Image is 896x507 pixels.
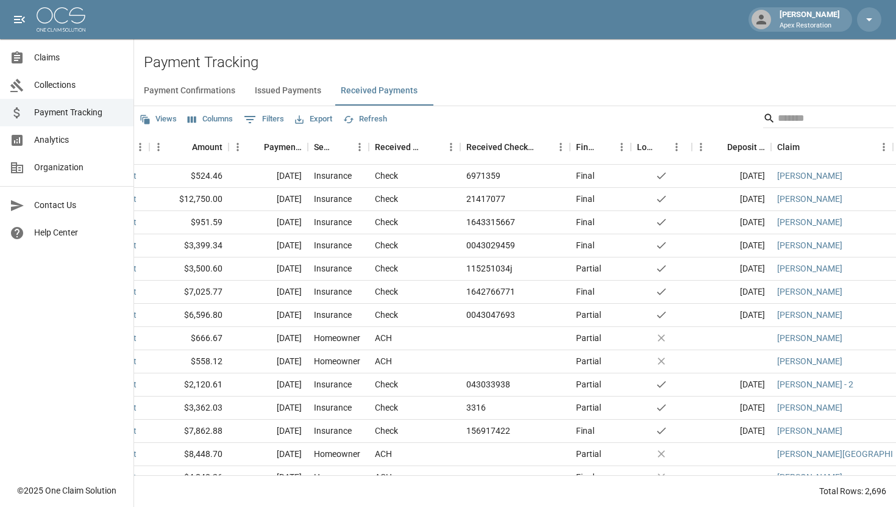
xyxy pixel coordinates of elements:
div: Final/Partial [576,130,596,164]
img: ocs-logo-white-transparent.png [37,7,85,32]
div: [DATE] [229,165,308,188]
div: © 2025 One Claim Solution [17,484,116,497]
div: Check [375,216,398,228]
div: Check [375,262,398,275]
button: Sort [535,138,552,156]
div: $3,362.03 [149,397,229,420]
a: [PERSON_NAME] [777,401,842,414]
div: [DATE] [229,327,308,350]
div: $6,596.80 [149,304,229,327]
div: Final [576,216,594,228]
div: 1643315667 [466,216,515,228]
button: Show filters [241,110,287,129]
div: Deposit Date [692,130,771,164]
div: Homeowner [314,471,360,483]
button: Menu [552,138,570,156]
div: [PERSON_NAME] [775,9,845,31]
button: Select columns [185,110,236,129]
div: $951.59 [149,211,229,234]
div: Final [576,170,594,182]
button: Sort [333,138,350,156]
button: open drawer [7,7,32,32]
div: Check [375,378,398,390]
button: Refresh [340,110,390,129]
div: Insurance [314,309,352,321]
div: [DATE] [692,420,771,443]
div: Partial [576,309,601,321]
div: dynamic tabs [134,76,896,106]
div: ACH [375,448,392,460]
div: 0043047693 [466,309,515,321]
div: [DATE] [692,257,771,281]
div: [DATE] [229,257,308,281]
div: 156917422 [466,425,510,437]
div: Final/Partial [570,130,631,164]
a: [PERSON_NAME] [777,332,842,344]
div: Search [763,109,894,131]
div: Sender [314,130,333,164]
a: [PERSON_NAME] [777,170,842,182]
div: ACH [375,332,392,344]
div: $4,840.26 [149,466,229,489]
span: Payment Tracking [34,106,124,119]
span: Help Center [34,226,124,239]
div: Sender [308,130,369,164]
div: Final [576,286,594,298]
div: [DATE] [229,188,308,211]
div: Amount [149,130,229,164]
button: Menu [149,138,168,156]
div: Name [76,130,149,164]
div: $558.12 [149,350,229,373]
div: Total Rows: 2,696 [819,485,886,497]
div: Insurance [314,425,352,437]
span: Analytics [34,134,124,146]
button: Menu [613,138,631,156]
button: Menu [229,138,247,156]
div: [DATE] [692,211,771,234]
div: Insurance [314,262,352,275]
div: Homeowner [314,332,360,344]
div: [DATE] [692,165,771,188]
div: Claim [771,130,893,164]
div: Payment Date [264,130,302,164]
div: [DATE] [692,188,771,211]
div: Check [375,193,398,205]
div: [DATE] [692,304,771,327]
div: Homeowner [314,448,360,460]
div: [DATE] [229,281,308,304]
div: [DATE] [692,234,771,257]
div: Payment Date [229,130,308,164]
button: Payment Confirmations [134,76,245,106]
div: Check [375,401,398,414]
div: Lockbox [637,130,654,164]
div: [DATE] [692,373,771,397]
div: Lockbox [631,130,692,164]
a: [PERSON_NAME] [777,471,842,483]
div: Check [375,425,398,437]
div: Insurance [314,216,352,228]
button: Issued Payments [245,76,331,106]
span: Collections [34,79,124,92]
a: [PERSON_NAME] [777,425,842,437]
button: Sort [247,138,264,156]
div: Insurance [314,378,352,390]
div: 0043029459 [466,239,515,251]
button: Menu [667,138,686,156]
button: Menu [131,138,149,156]
div: Partial [576,262,601,275]
button: Received Payments [331,76,427,106]
div: Received Method [375,130,425,164]
div: $524.46 [149,165,229,188]
div: Insurance [314,170,352,182]
a: [PERSON_NAME] [777,216,842,228]
div: Insurance [314,239,352,251]
div: Final [576,425,594,437]
div: Received Check Number [460,130,570,164]
a: [PERSON_NAME] [777,355,842,367]
div: Deposit Date [727,130,765,164]
div: Insurance [314,401,352,414]
div: Partial [576,378,601,390]
div: [DATE] [692,281,771,304]
button: Menu [875,138,893,156]
a: [PERSON_NAME] [777,239,842,251]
